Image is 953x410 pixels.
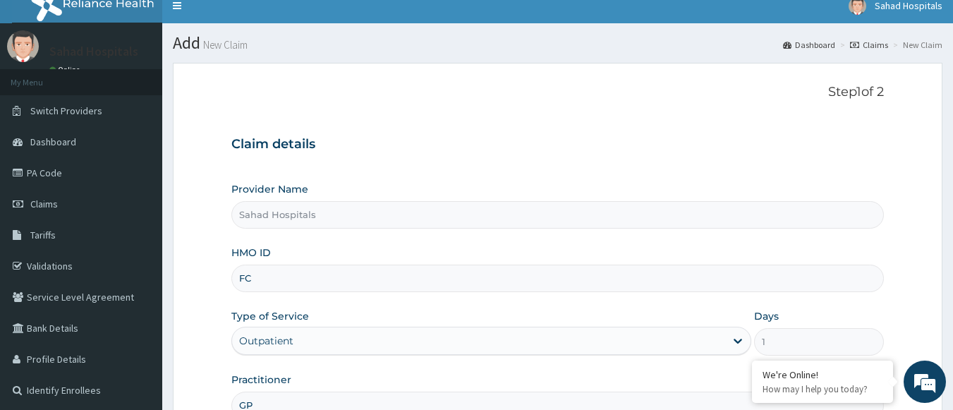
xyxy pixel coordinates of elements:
[850,39,888,51] a: Claims
[30,104,102,117] span: Switch Providers
[30,198,58,210] span: Claims
[763,368,882,381] div: We're Online!
[239,334,293,348] div: Outpatient
[73,79,237,97] div: Chat with us now
[30,229,56,241] span: Tariffs
[173,34,942,52] h1: Add
[231,7,265,41] div: Minimize live chat window
[231,246,271,260] label: HMO ID
[26,71,57,106] img: d_794563401_company_1708531726252_794563401
[7,266,269,315] textarea: Type your message and hit 'Enter'
[231,373,291,387] label: Practitioner
[231,137,885,152] h3: Claim details
[890,39,942,51] li: New Claim
[7,30,39,62] img: User Image
[783,39,835,51] a: Dashboard
[49,45,138,58] p: Sahad Hospitals
[82,118,195,260] span: We're online!
[231,85,885,100] p: Step 1 of 2
[49,65,83,75] a: Online
[231,182,308,196] label: Provider Name
[30,135,76,148] span: Dashboard
[754,309,779,323] label: Days
[231,265,885,292] input: Enter HMO ID
[200,40,248,50] small: New Claim
[763,383,882,395] p: How may I help you today?
[231,309,309,323] label: Type of Service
